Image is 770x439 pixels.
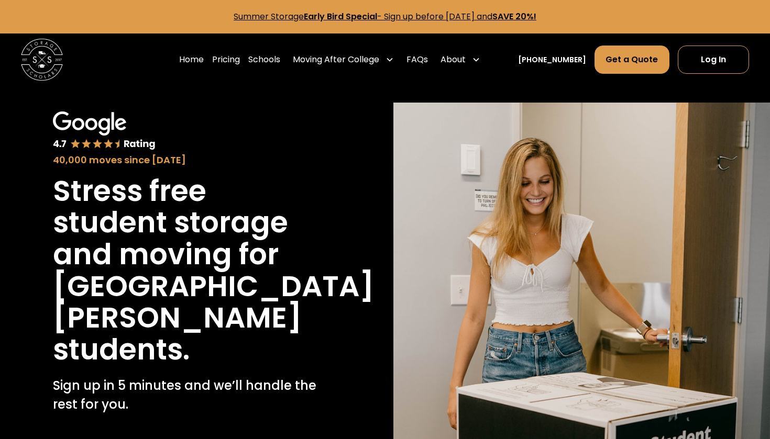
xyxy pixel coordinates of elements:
[21,39,63,81] img: Storage Scholars main logo
[304,10,377,22] strong: Early Bird Special
[53,271,374,334] h1: [GEOGRAPHIC_DATA][PERSON_NAME]
[212,45,240,74] a: Pricing
[53,175,324,271] h1: Stress free student storage and moving for
[293,53,379,66] div: Moving After College
[53,153,324,167] div: 40,000 moves since [DATE]
[518,54,586,65] a: [PHONE_NUMBER]
[406,45,428,74] a: FAQs
[21,39,63,81] a: home
[53,111,156,151] img: Google 4.7 star rating
[289,45,398,74] div: Moving After College
[53,334,190,366] h1: students.
[595,46,669,74] a: Get a Quote
[492,10,536,22] strong: SAVE 20%!
[436,45,485,74] div: About
[678,46,749,74] a: Log In
[179,45,204,74] a: Home
[234,10,536,22] a: Summer StorageEarly Bird Special- Sign up before [DATE] andSAVE 20%!
[53,376,324,414] p: Sign up in 5 minutes and we’ll handle the rest for you.
[248,45,280,74] a: Schools
[441,53,466,66] div: About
